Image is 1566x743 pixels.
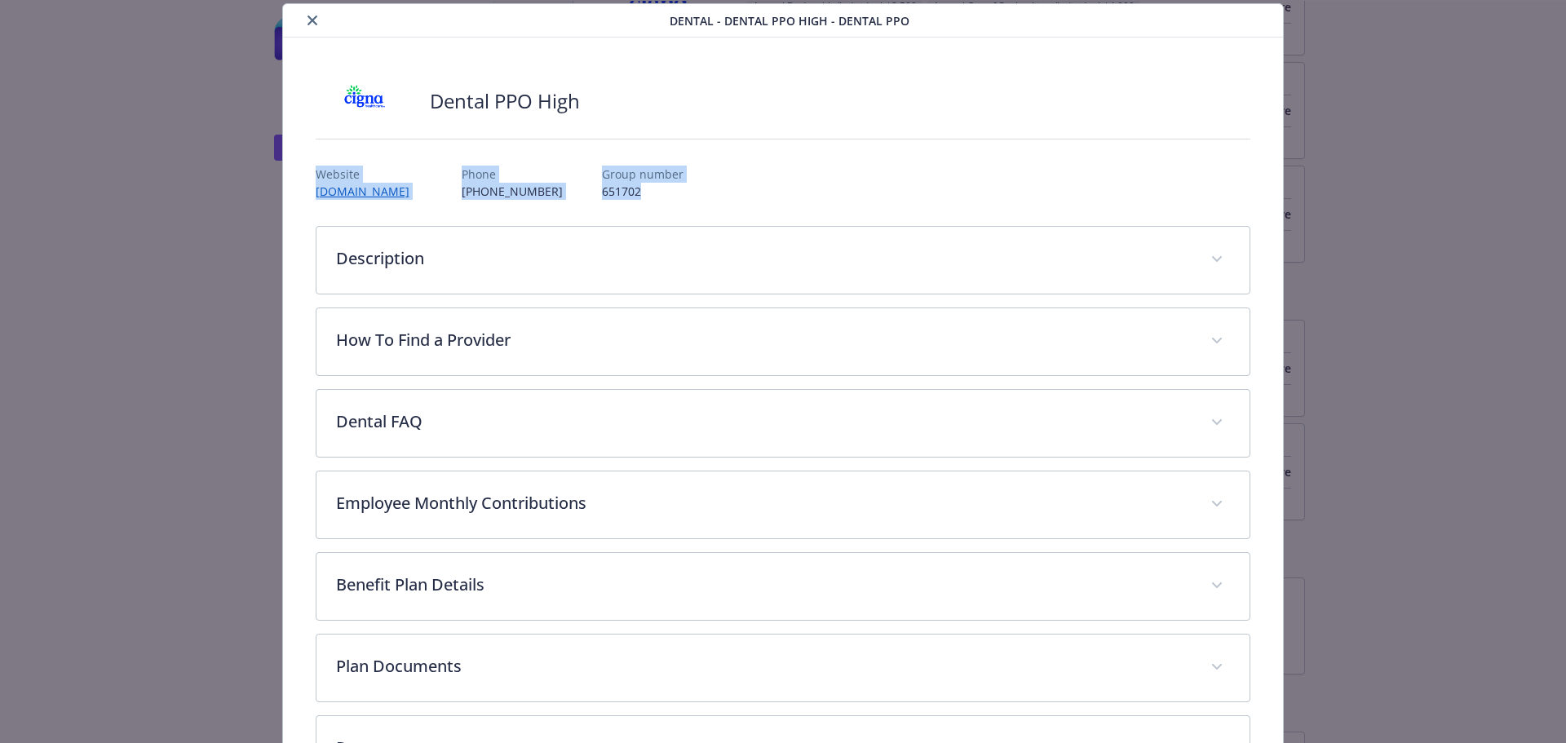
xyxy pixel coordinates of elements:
div: How To Find a Provider [316,308,1250,375]
button: close [303,11,322,30]
p: Description [336,246,1192,271]
p: Phone [462,166,563,183]
p: Dental FAQ [336,409,1192,434]
p: How To Find a Provider [336,328,1192,352]
div: Dental FAQ [316,390,1250,457]
p: 651702 [602,183,683,200]
a: [DOMAIN_NAME] [316,184,422,199]
div: Benefit Plan Details [316,553,1250,620]
img: CIGNA [316,77,414,126]
p: Benefit Plan Details [336,573,1192,597]
h2: Dental PPO High [430,87,580,115]
p: Employee Monthly Contributions [336,491,1192,515]
p: [PHONE_NUMBER] [462,183,563,200]
span: Dental - Dental PPO High - Dental PPO [670,12,909,29]
p: Plan Documents [336,654,1192,679]
p: Website [316,166,422,183]
div: Description [316,227,1250,294]
div: Plan Documents [316,635,1250,701]
p: Group number [602,166,683,183]
div: Employee Monthly Contributions [316,471,1250,538]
